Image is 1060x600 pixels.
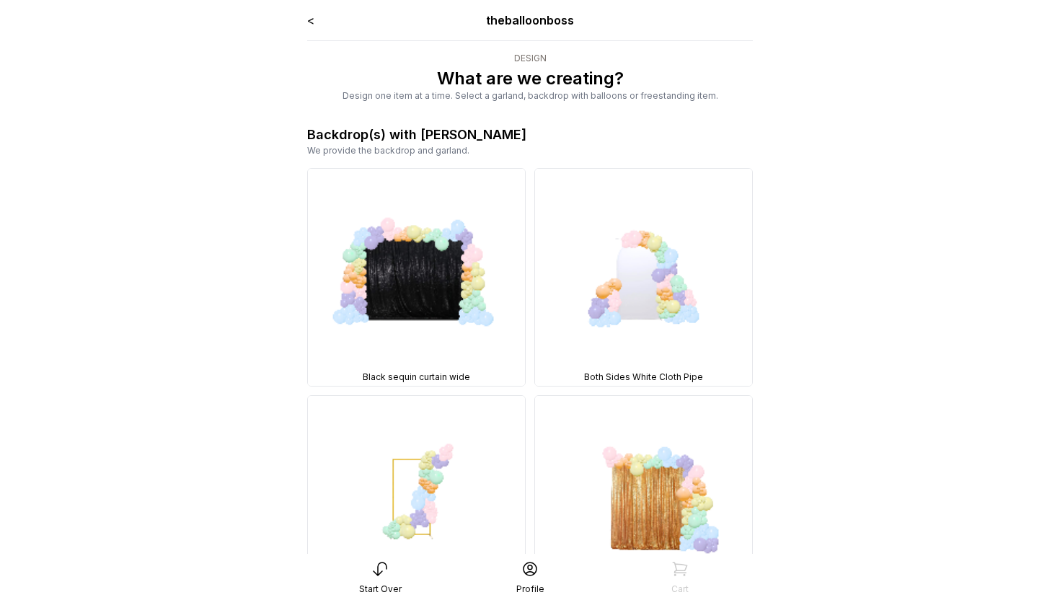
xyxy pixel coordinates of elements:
[359,583,402,595] div: Start Over
[307,125,526,145] div: Backdrop(s) with [PERSON_NAME]
[307,145,753,156] div: We provide the backdrop and garland.
[307,67,753,90] p: What are we creating?
[307,53,753,64] div: Design
[307,90,753,102] div: Design one item at a time. Select a garland, backdrop with balloons or freestanding item.
[584,371,703,383] span: Both Sides White Cloth Pipe
[516,583,544,595] div: Profile
[671,583,689,595] div: Cart
[535,169,752,386] img: BKD, 3 Sizes, Both Sides White Cloth Pipe
[307,13,314,27] a: <
[397,12,664,29] div: theballoonboss
[308,169,525,386] img: BKD, 3 Sizes, Black sequin curtain wide
[363,371,470,383] span: Black sequin curtain wide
